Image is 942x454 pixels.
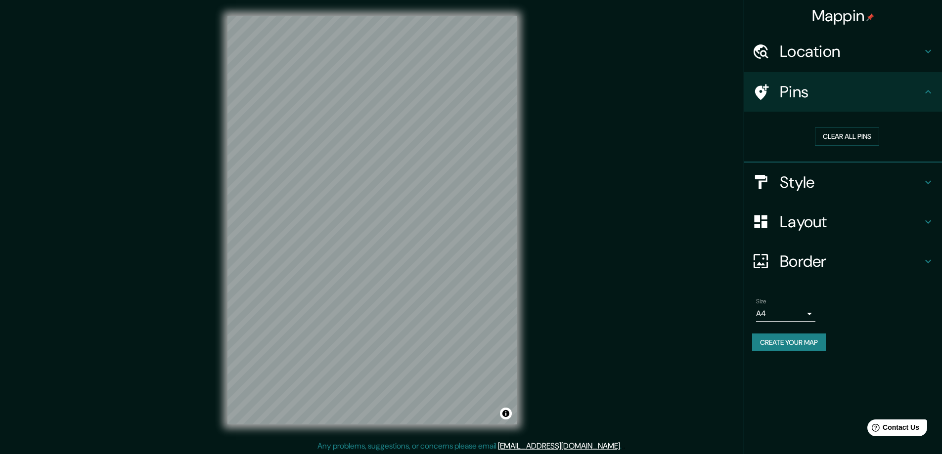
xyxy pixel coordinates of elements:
img: pin-icon.png [866,13,874,21]
h4: Layout [780,212,922,232]
canvas: Map [227,16,517,424]
label: Size [756,297,766,305]
div: Layout [744,202,942,242]
h4: Style [780,172,922,192]
div: Border [744,242,942,281]
button: Clear all pins [815,127,879,146]
button: Toggle attribution [500,408,512,419]
div: . [622,440,623,452]
div: Location [744,32,942,71]
a: [EMAIL_ADDRESS][DOMAIN_NAME] [498,441,620,451]
button: Create your map [752,333,826,352]
div: Style [744,163,942,202]
p: Any problems, suggestions, or concerns please email . [317,440,622,452]
h4: Pins [780,82,922,102]
div: Pins [744,72,942,112]
h4: Location [780,41,922,61]
div: A4 [756,306,815,322]
h4: Mappin [812,6,875,26]
iframe: Help widget launcher [854,415,931,443]
h4: Border [780,251,922,271]
div: . [623,440,625,452]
